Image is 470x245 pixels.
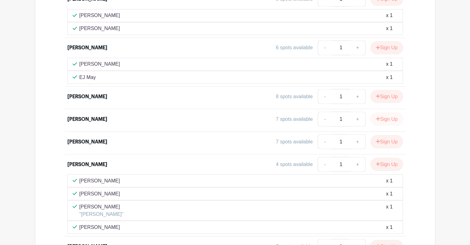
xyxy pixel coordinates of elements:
div: 4 spots available [276,160,313,168]
a: - [318,89,332,104]
a: - [318,134,332,149]
div: [PERSON_NAME] [67,93,107,100]
div: x 1 [386,12,392,19]
a: - [318,112,332,126]
div: x 1 [386,190,392,197]
div: [PERSON_NAME] [67,115,107,123]
a: + [350,40,365,55]
a: - [318,157,332,172]
div: x 1 [386,223,392,231]
button: Sign Up [370,158,403,171]
a: + [350,112,365,126]
p: [PERSON_NAME] [79,190,120,197]
div: x 1 [386,203,392,218]
div: [PERSON_NAME] [67,138,107,145]
p: [PERSON_NAME] [79,25,120,32]
button: Sign Up [370,135,403,148]
a: + [350,134,365,149]
div: [PERSON_NAME] [67,160,107,168]
p: [PERSON_NAME] [79,223,120,231]
div: 7 spots available [276,138,313,145]
div: x 1 [386,25,392,32]
a: + [350,89,365,104]
button: Sign Up [370,41,403,54]
div: x 1 [386,73,392,81]
div: [PERSON_NAME] [67,44,107,51]
p: [PERSON_NAME] [79,12,120,19]
div: x 1 [386,60,392,68]
div: 7 spots available [276,115,313,123]
p: [PERSON_NAME] [79,60,120,68]
p: "[PERSON_NAME]" [79,210,124,218]
a: + [350,157,365,172]
div: 6 spots available [276,44,313,51]
p: EJ May [79,73,96,81]
button: Sign Up [370,90,403,103]
p: [PERSON_NAME] [79,203,124,210]
button: Sign Up [370,112,403,125]
p: [PERSON_NAME] [79,177,120,184]
div: 8 spots available [276,93,313,100]
a: - [318,40,332,55]
div: x 1 [386,177,392,184]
